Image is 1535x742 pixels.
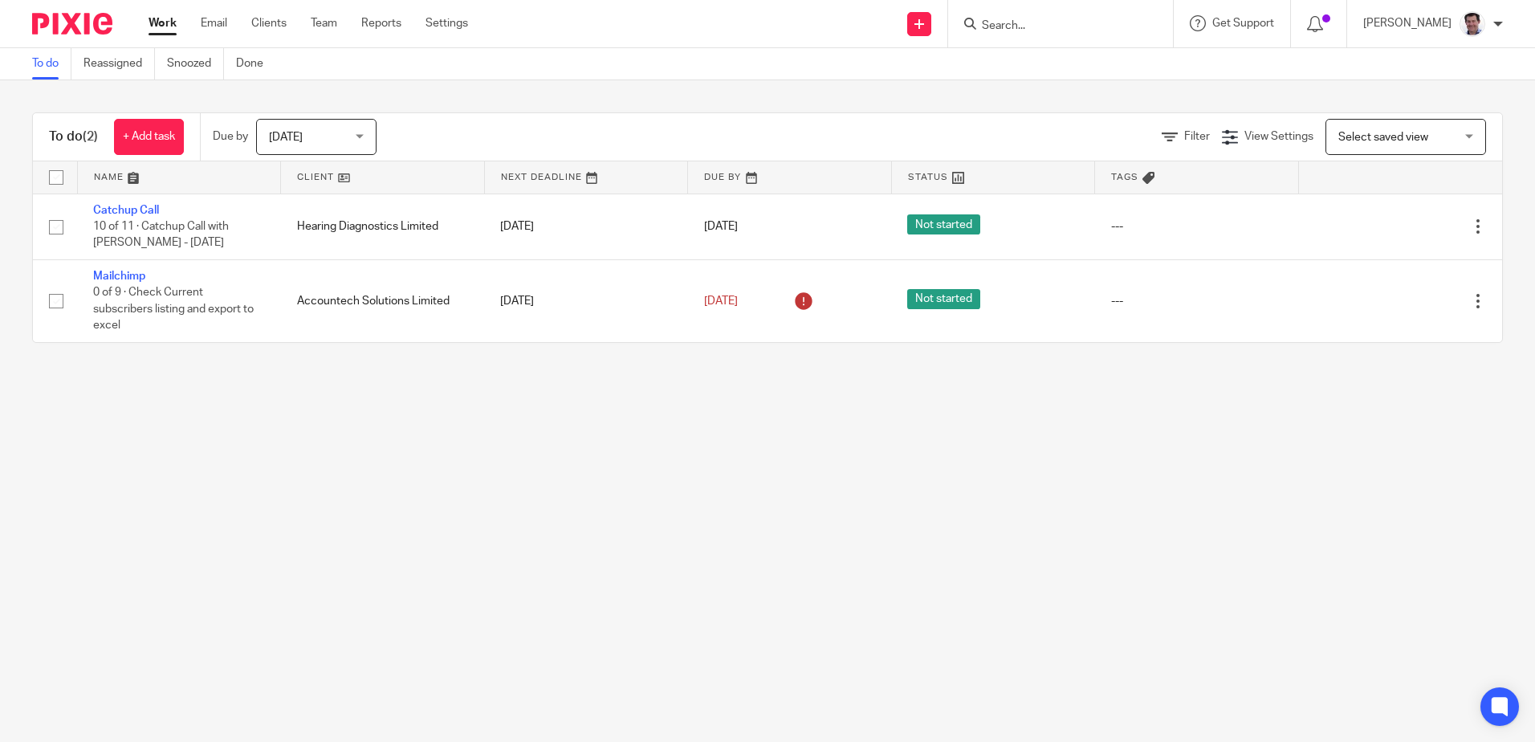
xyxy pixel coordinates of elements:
span: (2) [83,130,98,143]
td: Accountech Solutions Limited [281,259,485,342]
a: Reassigned [83,48,155,79]
span: 10 of 11 · Catchup Call with [PERSON_NAME] - [DATE] [93,221,229,249]
span: Not started [907,289,980,309]
a: Catchup Call [93,205,159,216]
img: Pixie [32,13,112,35]
span: [DATE] [704,221,738,232]
span: Filter [1184,131,1210,142]
div: --- [1111,218,1283,234]
a: To do [32,48,71,79]
img: Facebook%20Profile%20picture%20(2).jpg [1460,11,1485,37]
span: Not started [907,214,980,234]
a: Team [311,15,337,31]
td: Hearing Diagnostics Limited [281,194,485,259]
span: 0 of 9 · Check Current subscribers listing and export to excel [93,287,254,332]
span: Select saved view [1338,132,1428,143]
h1: To do [49,128,98,145]
a: Work [149,15,177,31]
span: [DATE] [704,296,738,307]
a: Reports [361,15,401,31]
span: [DATE] [269,132,303,143]
a: Settings [425,15,468,31]
a: Email [201,15,227,31]
td: [DATE] [484,259,688,342]
a: Clients [251,15,287,31]
a: + Add task [114,119,184,155]
a: Done [236,48,275,79]
td: [DATE] [484,194,688,259]
div: --- [1111,293,1283,309]
span: View Settings [1244,131,1313,142]
a: Mailchimp [93,271,145,282]
span: Get Support [1212,18,1274,29]
input: Search [980,19,1125,34]
a: Snoozed [167,48,224,79]
p: Due by [213,128,248,145]
p: [PERSON_NAME] [1363,15,1452,31]
span: Tags [1111,173,1138,181]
